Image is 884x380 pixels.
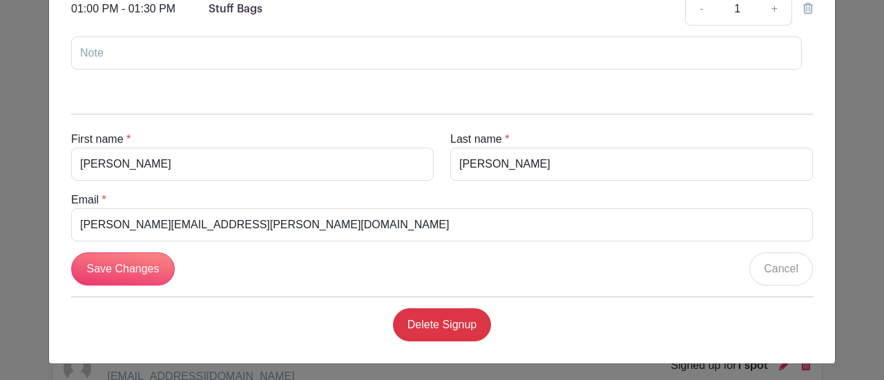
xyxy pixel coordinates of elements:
[450,131,502,148] label: Last name
[71,192,99,208] label: Email
[71,131,124,148] label: First name
[71,252,175,286] input: Save Changes
[393,308,492,341] a: Delete Signup
[71,37,802,70] input: Note
[71,1,175,17] div: 01:00 PM - 01:30 PM
[209,1,262,17] p: Stuff Bags
[749,252,813,286] a: Cancel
